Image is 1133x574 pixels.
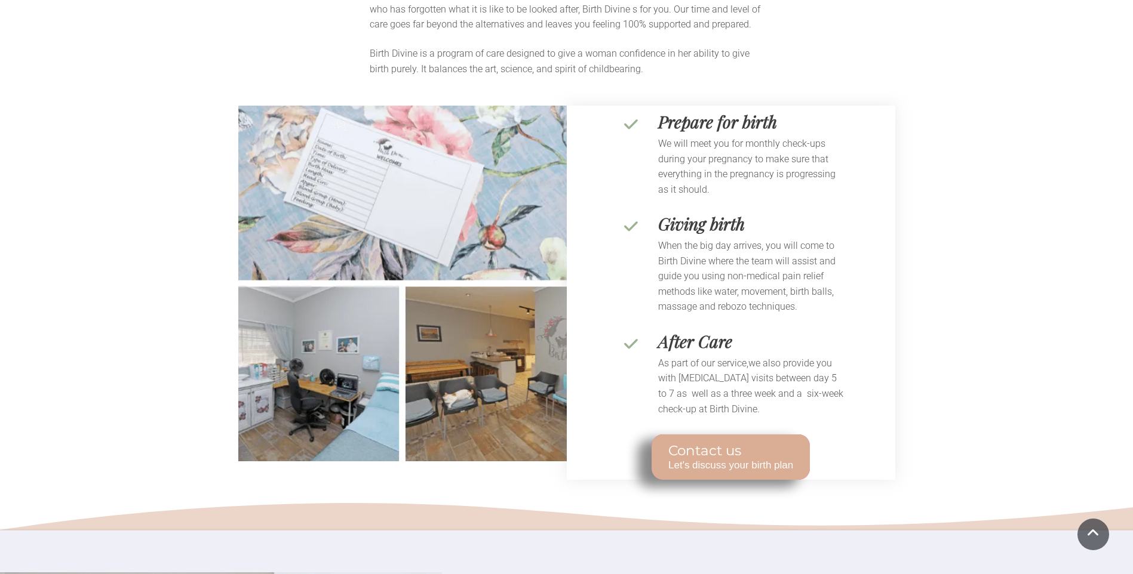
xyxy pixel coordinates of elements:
[668,443,793,459] span: Contact us
[370,46,770,76] p: Birth Divine is a program of care designed to give a woman confidence in her ability to give birt...
[658,215,745,232] h3: Giving birth
[658,136,846,197] p: We will meet you for monthly check-ups during your pregnancy to make sure that everything in the ...
[652,434,810,480] a: Contact us Let's discuss your birth plan
[658,356,846,416] p: As part of our service,we also provide you with [MEDICAL_DATA] visits between day 5 to 7 as well ...
[658,333,732,350] h3: After Care
[1077,519,1109,550] a: Scroll To Top
[658,238,846,314] p: When the big day arrives, you will come to Birth Divine where the team will assist and guide you ...
[658,113,777,130] h3: Prepare for birth
[668,459,793,471] span: Let's discuss your birth plan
